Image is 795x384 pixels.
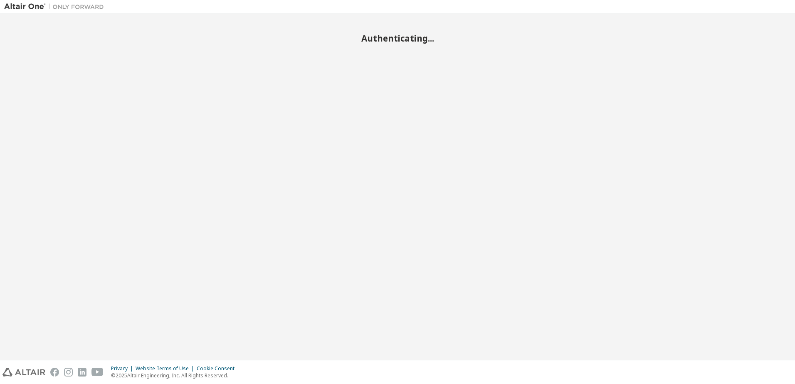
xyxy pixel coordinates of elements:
[4,33,791,44] h2: Authenticating...
[2,368,45,377] img: altair_logo.svg
[78,368,86,377] img: linkedin.svg
[136,365,197,372] div: Website Terms of Use
[111,365,136,372] div: Privacy
[50,368,59,377] img: facebook.svg
[91,368,104,377] img: youtube.svg
[111,372,239,379] p: © 2025 Altair Engineering, Inc. All Rights Reserved.
[64,368,73,377] img: instagram.svg
[4,2,108,11] img: Altair One
[197,365,239,372] div: Cookie Consent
